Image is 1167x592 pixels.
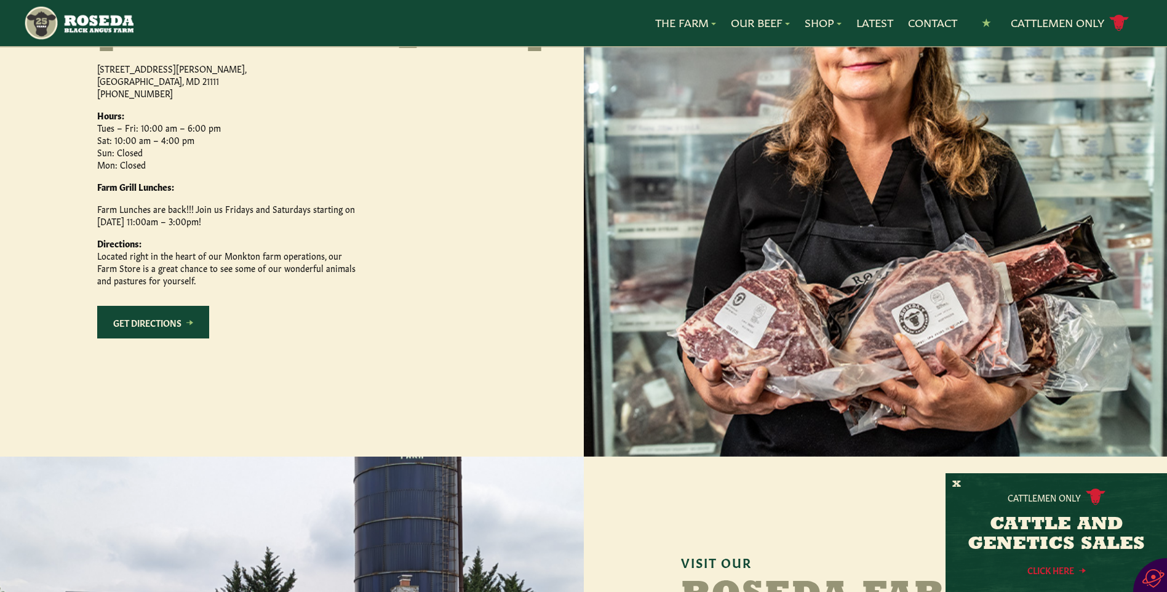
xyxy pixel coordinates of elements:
p: Tues – Fri: 10:00 am – 6:00 pm Sat: 10:00 am – 4:00 pm Sun: Closed Mon: Closed [97,109,356,170]
img: cattle-icon.svg [1086,489,1105,505]
a: Cattlemen Only [1011,12,1129,34]
img: https://roseda.com/wp-content/uploads/2021/05/roseda-25-header.png [23,5,133,41]
strong: Hours: [97,109,124,121]
p: Cattlemen Only [1008,491,1081,503]
a: The Farm [655,15,716,31]
h6: Visit Our [681,555,1070,569]
a: Latest [856,15,893,31]
p: Located right in the heart of our Monkton farm operations, our Farm Store is a great chance to se... [97,237,356,286]
button: X [952,478,961,491]
a: Get Directions [97,306,209,338]
a: Contact [908,15,957,31]
strong: Directions: [97,237,141,249]
p: Farm Lunches are back!!! Join us Fridays and Saturdays starting on [DATE] 11:00am – 3:00pm! [97,202,356,227]
p: [STREET_ADDRESS][PERSON_NAME], [GEOGRAPHIC_DATA], MD 21111 [PHONE_NUMBER] [97,62,356,99]
h3: CATTLE AND GENETICS SALES [961,515,1152,554]
a: Shop [805,15,842,31]
strong: Farm Grill Lunches: [97,180,174,193]
a: Our Beef [731,15,790,31]
a: Click Here [1001,566,1112,574]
